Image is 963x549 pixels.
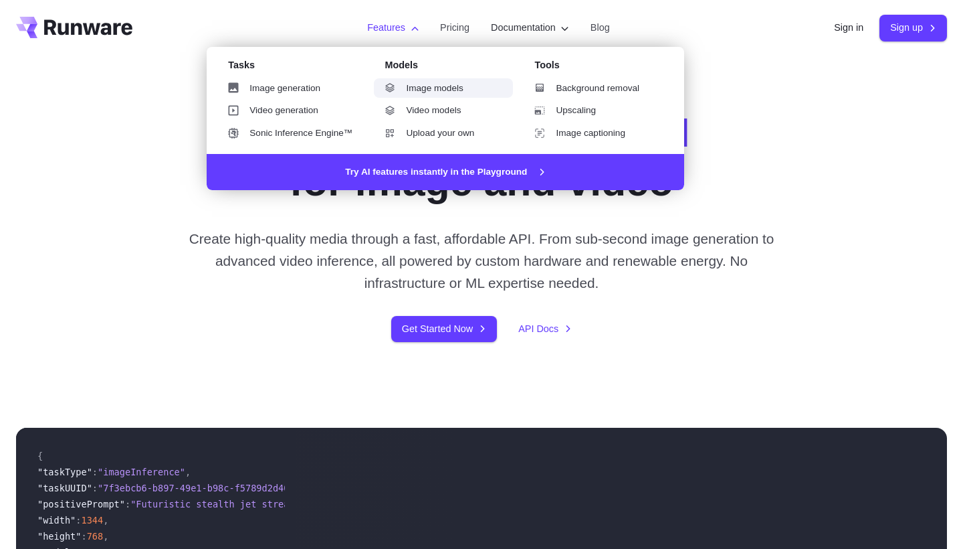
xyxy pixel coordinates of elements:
a: Blog [591,20,610,35]
span: 1344 [81,515,103,526]
span: : [76,515,81,526]
a: Image generation [217,78,363,98]
span: "7f3ebcb6-b897-49e1-b98c-f5789d2d40d7" [98,483,306,493]
div: Models [385,58,513,78]
span: : [92,467,98,477]
span: "height" [37,531,81,542]
div: Tasks [228,58,363,78]
span: "taskType" [37,467,92,477]
a: Upscaling [524,100,663,121]
span: : [92,483,98,493]
a: Video models [374,100,513,121]
a: API Docs [518,321,572,337]
span: "positivePrompt" [37,499,125,509]
span: "taskUUID" [37,483,92,493]
a: Video generation [217,100,363,121]
label: Documentation [491,20,569,35]
span: { [37,451,43,461]
span: "width" [37,515,76,526]
span: , [185,467,191,477]
a: Upload your own [374,123,513,143]
span: , [103,531,108,542]
a: Sign in [834,20,863,35]
a: Try AI features instantly in the Playground [207,154,684,190]
a: Pricing [440,20,469,35]
span: "imageInference" [98,467,185,477]
a: Get Started Now [391,316,497,342]
p: Create high-quality media through a fast, affordable API. From sub-second image generation to adv... [184,228,780,295]
span: "Futuristic stealth jet streaking through a neon-lit cityscape with glowing purple exhaust" [130,499,629,509]
a: Sign up [879,15,947,41]
span: : [81,531,86,542]
a: Go to / [16,17,132,38]
a: Image models [374,78,513,98]
a: Background removal [524,78,663,98]
a: Image captioning [524,123,663,143]
span: 768 [87,531,104,542]
span: , [103,515,108,526]
span: : [125,499,130,509]
label: Features [367,20,419,35]
a: Sonic Inference Engine™ [217,123,363,143]
div: Tools [534,58,663,78]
